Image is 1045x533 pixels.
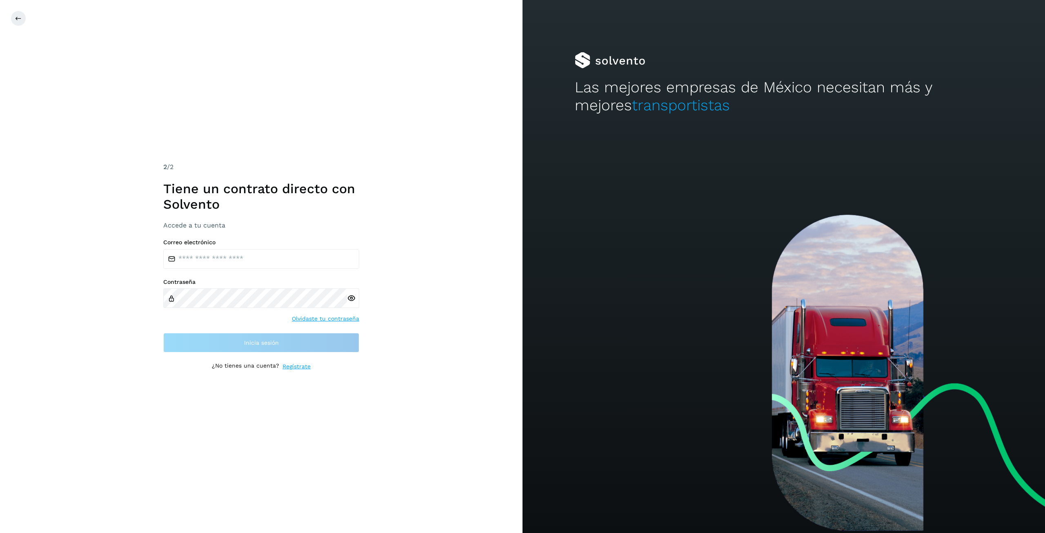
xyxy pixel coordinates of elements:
a: Olvidaste tu contraseña [292,314,359,323]
div: /2 [163,162,359,172]
span: 2 [163,163,167,171]
h3: Accede a tu cuenta [163,221,359,229]
h2: Las mejores empresas de México necesitan más y mejores [575,78,993,115]
button: Inicia sesión [163,333,359,352]
span: transportistas [632,96,730,114]
p: ¿No tienes una cuenta? [212,362,279,371]
span: Inicia sesión [244,340,279,346]
label: Contraseña [163,279,359,285]
label: Correo electrónico [163,239,359,246]
h1: Tiene un contrato directo con Solvento [163,181,359,212]
a: Regístrate [282,362,311,371]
